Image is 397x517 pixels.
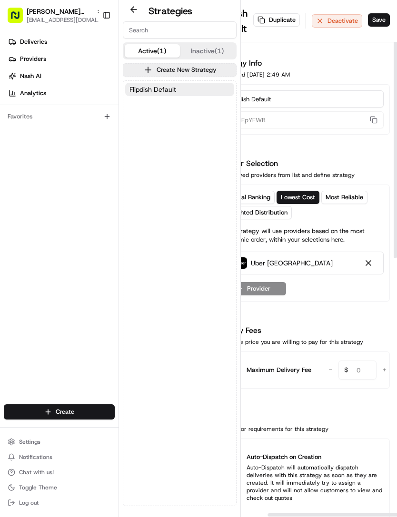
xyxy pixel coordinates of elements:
h1: Rules [216,412,328,423]
a: Providers [4,51,119,67]
button: Provider [222,282,286,295]
span: Log out [19,499,39,507]
span: Flipdish Default [129,85,176,94]
span: $ [340,362,352,381]
span: Create [56,408,74,416]
label: Maximum Delivery Fee [247,365,311,375]
span: Lowest Cost [281,193,315,202]
button: Manual Ranking [222,191,275,204]
button: Duplicate [253,13,300,27]
p: Auto-Dispatch will automatically dispatch deliveries with this strategy as soon as they are creat... [222,464,384,502]
button: Chat with us! [4,466,115,479]
button: Inactive (1) [180,44,235,58]
span: Deliveries [20,38,47,46]
button: Most Reliable [321,191,367,204]
span: Toggle Theme [19,484,57,491]
h1: Provider Selection [216,158,355,169]
span: Notifications [19,453,52,461]
button: Settings [4,435,115,449]
span: Providers [20,55,46,63]
button: Log out [4,496,115,509]
div: Favorites [4,109,115,124]
div: Define the price you are willing to pay for this strategy [216,338,363,346]
button: Save [368,13,390,27]
button: Lowest Cost [277,191,319,204]
button: [PERSON_NAME][GEOGRAPHIC_DATA] - [GEOGRAPHIC_DATA][EMAIL_ADDRESS][DOMAIN_NAME] [4,4,99,27]
button: Flipdish Default [125,83,234,96]
button: Active (1) [125,44,180,58]
span: Analytics [20,89,46,98]
span: Manual Ranking [226,193,270,202]
p: This strategy will use providers based on the most economic order, within your selections here. [222,227,384,244]
img: uber-new-logo.jpeg [236,257,247,269]
button: Toggle Theme [4,481,115,494]
a: Deliveries [4,34,119,49]
label: Auto-Dispatch on Creation [247,452,321,462]
div: Last edited [DATE] 2:49 AM [216,71,290,78]
div: Behavior or requirements for this strategy [216,425,328,433]
button: Deactivate [312,14,362,28]
button: Notifications [4,450,115,464]
h1: Strategy Info [216,58,290,69]
a: Nash AI [4,68,119,84]
div: 1 . [226,258,333,268]
button: [PERSON_NAME][GEOGRAPHIC_DATA] - [GEOGRAPHIC_DATA] [27,7,92,16]
button: Weighted Distribution [222,206,292,219]
button: [EMAIL_ADDRESS][DOMAIN_NAME] [27,16,103,24]
span: Chat with us! [19,468,54,476]
button: Create New Strategy [123,63,237,77]
span: Most Reliable [326,193,363,202]
h2: Strategies [149,4,192,18]
div: Add allowed providers from list and define strategy [216,171,355,179]
span: Weighted Distribution [226,208,288,217]
a: Analytics [4,86,119,101]
span: Settings [19,438,40,446]
span: Uber [GEOGRAPHIC_DATA] [251,258,333,268]
span: Nash AI [20,72,41,80]
button: Create [4,404,115,419]
input: Search [123,21,237,39]
h1: Delivery Fees [216,325,363,336]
